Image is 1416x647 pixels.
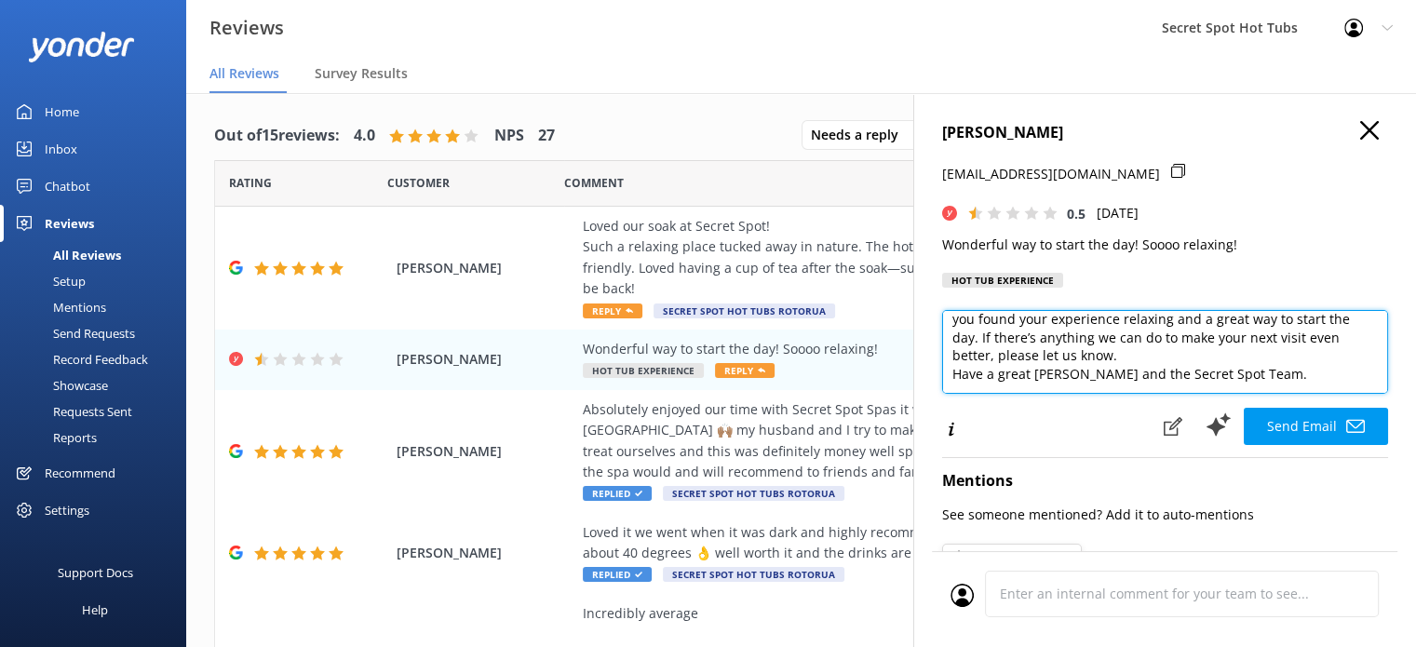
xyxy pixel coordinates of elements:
span: Hot Tub Experience [583,363,704,378]
div: Support Docs [58,554,133,591]
span: Reply [715,363,775,378]
a: All Reviews [11,242,186,268]
h4: 27 [538,124,555,148]
h4: NPS [494,124,524,148]
div: Record Feedback [11,346,148,372]
span: Replied [583,567,652,582]
a: Record Feedback [11,346,186,372]
div: Reports [11,425,97,451]
span: [PERSON_NAME] [397,441,573,462]
img: user_profile.svg [951,584,974,607]
div: Requests Sent [11,398,132,425]
span: [PERSON_NAME] [397,258,573,278]
div: Recommend [45,454,115,492]
div: All Reviews [11,242,121,268]
button: Team Mentions [942,544,1082,572]
a: Setup [11,268,186,294]
span: Date [229,174,272,192]
h4: 4.0 [354,124,375,148]
button: Close [1360,121,1379,142]
div: Chatbot [45,168,90,205]
div: Home [45,93,79,130]
textarea: Hi [PERSON_NAME], Thank you so much for your kind words! We're delighted to hear you found your e... [942,310,1388,394]
span: Needs a reply [811,125,910,145]
span: Survey Results [315,64,408,83]
h4: Out of 15 reviews: [214,124,340,148]
div: Absolutely enjoyed our time with Secret Spot Spas it was well worth the travel from [GEOGRAPHIC_D... [583,399,1261,483]
div: Help [82,591,108,628]
div: Loved our soak at Secret Spot! Such a relaxing place tucked away in nature. The hot tubs were cle... [583,216,1261,300]
span: Replied [583,486,652,501]
div: Mentions [11,294,106,320]
p: [EMAIL_ADDRESS][DOMAIN_NAME] [942,164,1160,184]
p: Wonderful way to start the day! Soooo relaxing! [942,235,1388,255]
button: Send Email [1244,408,1388,445]
a: Requests Sent [11,398,186,425]
div: Hot Tub Experience [942,273,1063,288]
div: Wonderful way to start the day! Soooo relaxing! [583,339,1261,359]
h4: Mentions [942,469,1388,493]
div: Loved it we went when it was dark and highly recommended doing it a night, friendly staff the spa... [583,522,1261,564]
span: Secret Spot Hot Tubs Rotorua [654,303,835,318]
p: [DATE] [1097,203,1139,223]
span: Question [564,174,624,192]
h3: Reviews [209,13,284,43]
a: Reports [11,425,186,451]
span: Reply [583,303,642,318]
p: See someone mentioned? Add it to auto-mentions [942,505,1388,525]
span: All Reviews [209,64,279,83]
img: yonder-white-logo.png [28,32,135,62]
span: Date [387,174,450,192]
span: [PERSON_NAME] [397,543,573,563]
a: Mentions [11,294,186,320]
span: Secret Spot Hot Tubs Rotorua [663,567,844,582]
div: Send Requests [11,320,135,346]
span: Secret Spot Hot Tubs Rotorua [663,486,844,501]
h4: [PERSON_NAME] [942,121,1388,145]
div: Settings [45,492,89,529]
a: Showcase [11,372,186,398]
span: [PERSON_NAME] [397,349,573,370]
span: 0.5 [1067,205,1086,222]
div: Inbox [45,130,77,168]
div: Showcase [11,372,108,398]
div: Reviews [45,205,94,242]
div: Setup [11,268,86,294]
a: Send Requests [11,320,186,346]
